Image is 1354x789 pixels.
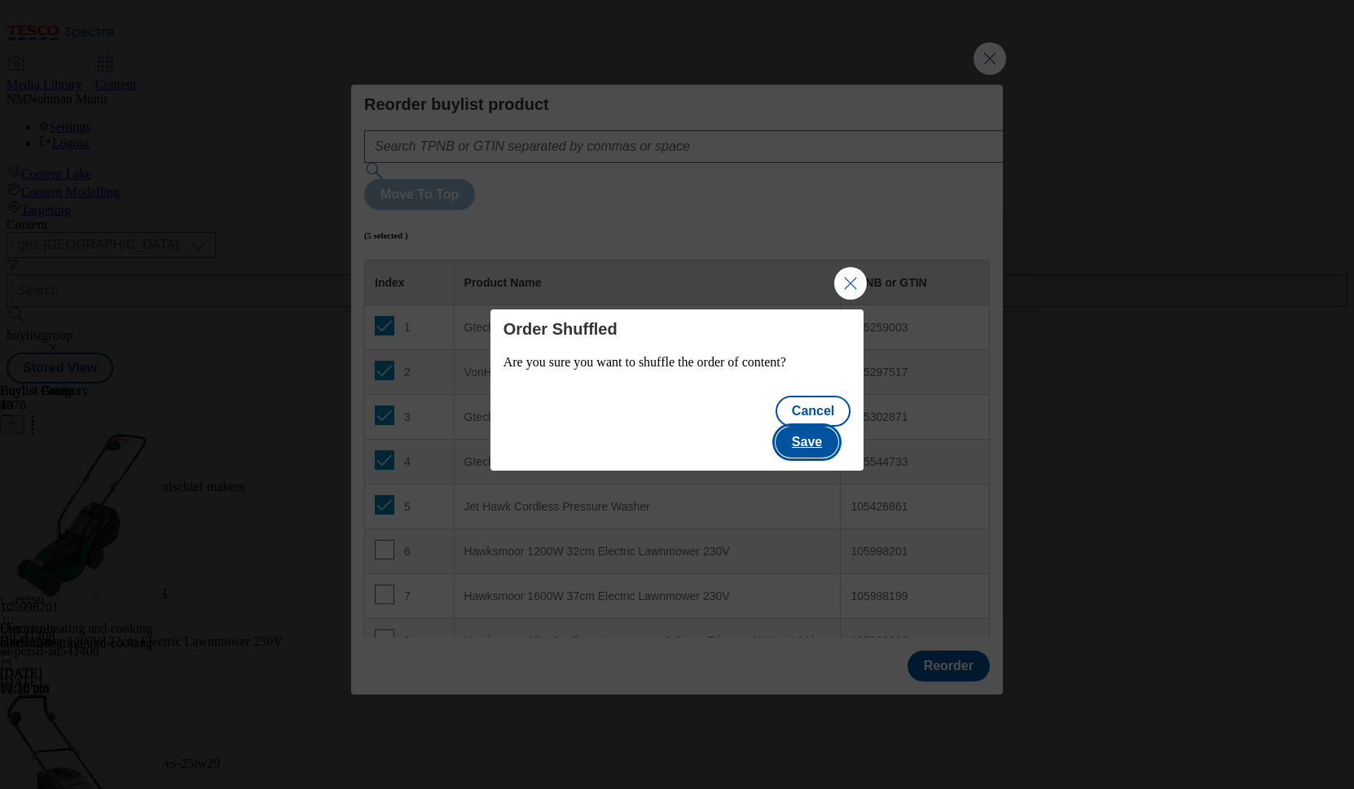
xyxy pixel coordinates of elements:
h4: Order Shuffled [503,319,851,339]
div: Modal [490,309,864,471]
p: Are you sure you want to shuffle the order of content? [503,355,851,370]
button: Cancel [776,396,851,427]
button: Close Modal [834,267,867,300]
button: Save [776,427,838,458]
